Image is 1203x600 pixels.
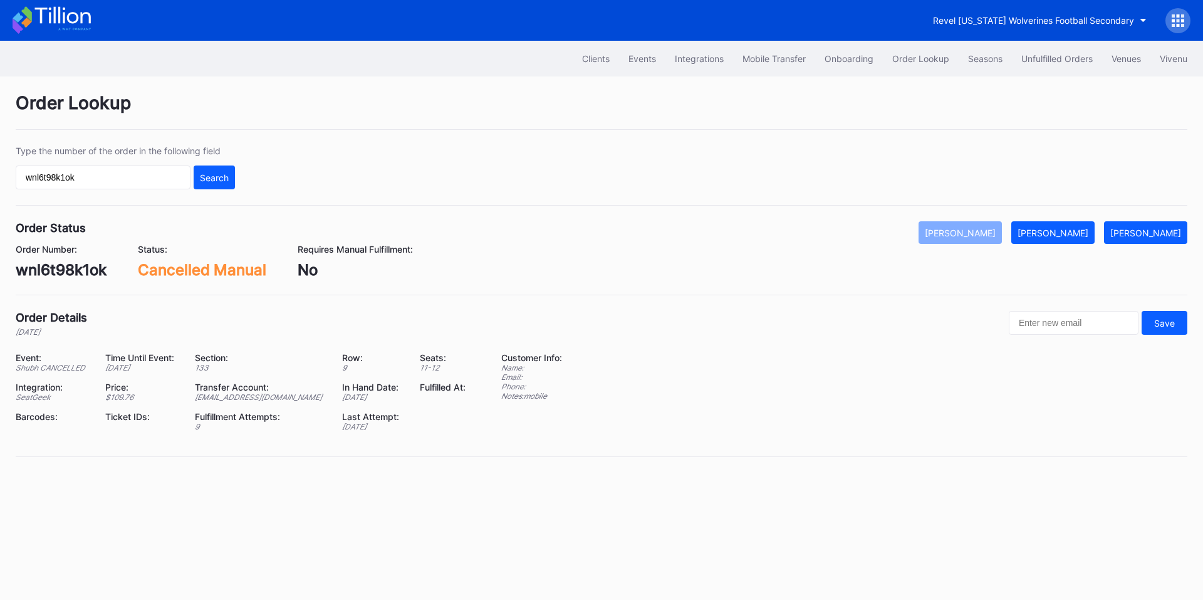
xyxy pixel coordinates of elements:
[675,53,724,64] div: Integrations
[1154,318,1175,329] div: Save
[195,363,326,372] div: 133
[342,352,404,363] div: Row:
[16,392,90,402] div: SeatGeek
[1102,47,1150,70] button: Venues
[194,166,235,189] button: Search
[1142,311,1187,335] button: Save
[138,244,266,255] div: Status:
[883,47,959,70] button: Order Lookup
[815,47,883,70] button: Onboarding
[742,53,806,64] div: Mobile Transfer
[1012,47,1102,70] button: Unfulfilled Orders
[1009,311,1138,335] input: Enter new email
[665,47,733,70] button: Integrations
[501,372,562,382] div: Email:
[16,363,90,372] div: Shubh CANCELLED
[105,411,179,422] div: Ticket IDs:
[582,53,610,64] div: Clients
[420,382,470,392] div: Fulfilled At:
[733,47,815,70] button: Mobile Transfer
[825,53,873,64] div: Onboarding
[195,422,326,431] div: 9
[105,392,179,402] div: $ 109.76
[1150,47,1197,70] button: Vivenu
[105,352,179,363] div: Time Until Event:
[16,261,107,279] div: wnl6t98k1ok
[628,53,656,64] div: Events
[16,382,90,392] div: Integration:
[619,47,665,70] button: Events
[342,392,404,402] div: [DATE]
[925,228,996,238] div: [PERSON_NAME]
[959,47,1012,70] button: Seasons
[968,53,1002,64] div: Seasons
[501,382,562,391] div: Phone:
[195,382,326,392] div: Transfer Account:
[342,382,404,392] div: In Hand Date:
[1011,221,1095,244] button: [PERSON_NAME]
[105,382,179,392] div: Price:
[933,15,1134,26] div: Revel [US_STATE] Wolverines Football Secondary
[16,327,87,337] div: [DATE]
[420,352,470,363] div: Seats:
[1021,53,1093,64] div: Unfulfilled Orders
[195,392,326,402] div: [EMAIL_ADDRESS][DOMAIN_NAME]
[573,47,619,70] button: Clients
[195,411,326,422] div: Fulfillment Attempts:
[1110,228,1181,238] div: [PERSON_NAME]
[16,244,107,255] div: Order Number:
[1104,221,1187,244] button: [PERSON_NAME]
[195,352,326,363] div: Section:
[298,261,413,279] div: No
[342,363,404,372] div: 9
[105,363,179,372] div: [DATE]
[919,221,1002,244] button: [PERSON_NAME]
[892,53,949,64] div: Order Lookup
[16,145,235,156] div: Type the number of the order in the following field
[501,352,562,363] div: Customer Info:
[298,244,413,255] div: Requires Manual Fulfillment:
[501,363,562,372] div: Name:
[924,9,1156,32] button: Revel [US_STATE] Wolverines Football Secondary
[420,363,470,372] div: 11 - 12
[16,311,87,324] div: Order Details
[138,261,266,279] div: Cancelled Manual
[16,92,1187,130] div: Order Lookup
[16,352,90,363] div: Event:
[1112,53,1141,64] div: Venues
[342,422,404,431] div: [DATE]
[16,166,190,189] input: GT59662
[1018,228,1088,238] div: [PERSON_NAME]
[16,411,90,422] div: Barcodes:
[342,411,404,422] div: Last Attempt:
[16,221,86,234] div: Order Status
[1160,53,1187,64] div: Vivenu
[200,172,229,183] div: Search
[501,391,562,401] div: Notes: mobile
